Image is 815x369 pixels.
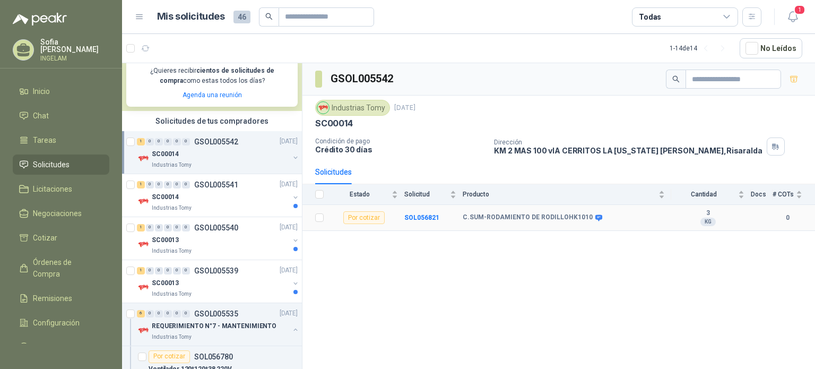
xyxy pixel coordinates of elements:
[173,181,181,188] div: 0
[494,146,762,155] p: KM 2 MAS 100 vIA CERRITOS LA [US_STATE] [PERSON_NAME] , Risaralda
[331,71,395,87] h3: GSOL005542
[137,324,150,337] img: Company Logo
[173,267,181,274] div: 0
[394,103,415,113] p: [DATE]
[317,102,329,114] img: Company Logo
[33,159,70,170] span: Solicitudes
[13,13,67,25] img: Logo peakr
[157,9,225,24] h1: Mis solicitudes
[164,267,172,274] div: 0
[122,111,302,131] div: Solicitudes de tus compradores
[182,181,190,188] div: 0
[152,247,192,255] p: Industrias Tomy
[33,341,93,353] span: Manuales y ayuda
[173,224,181,231] div: 0
[404,184,463,205] th: Solicitud
[194,267,238,274] p: GSOL005539
[13,313,109,333] a: Configuración
[494,139,762,146] p: Dirección
[751,184,773,205] th: Docs
[671,184,751,205] th: Cantidad
[182,138,190,145] div: 0
[33,110,49,122] span: Chat
[137,267,145,274] div: 1
[146,310,154,317] div: 0
[137,281,150,294] img: Company Logo
[13,81,109,101] a: Inicio
[13,130,109,150] a: Tareas
[155,267,163,274] div: 0
[463,184,671,205] th: Producto
[155,181,163,188] div: 0
[773,213,802,223] b: 0
[194,353,233,361] p: SOL056780
[33,317,80,329] span: Configuración
[133,66,291,86] p: ¿Quieres recibir como estas todos los días?
[33,85,50,97] span: Inicio
[152,321,276,331] p: REQUERIMIENTO N°7 - MANTENIMIENTO
[164,224,172,231] div: 0
[315,166,352,178] div: Solicitudes
[343,211,385,224] div: Por cotizar
[280,222,298,233] p: [DATE]
[152,149,179,159] p: SC00014
[183,91,242,99] a: Agenda una reunión
[152,278,179,288] p: SC00013
[233,11,250,23] span: 46
[137,195,150,208] img: Company Logo
[639,11,661,23] div: Todas
[173,138,181,145] div: 0
[330,191,389,198] span: Estado
[700,218,716,226] div: KG
[670,40,731,57] div: 1 - 14 de 14
[315,100,390,116] div: Industrias Tomy
[182,310,190,317] div: 0
[146,224,154,231] div: 0
[146,267,154,274] div: 0
[33,183,72,195] span: Licitaciones
[33,134,56,146] span: Tareas
[146,138,154,145] div: 0
[33,208,82,219] span: Negociaciones
[137,181,145,188] div: 1
[404,191,448,198] span: Solicitud
[137,135,300,169] a: 1 0 0 0 0 0 GSOL005542[DATE] Company LogoSC00014Industrias Tomy
[13,155,109,175] a: Solicitudes
[33,232,57,244] span: Cotizar
[330,184,404,205] th: Estado
[740,38,802,58] button: No Leídos
[152,161,192,169] p: Industrias Tomy
[33,293,72,304] span: Remisiones
[404,214,439,221] a: SOL056821
[773,191,794,198] span: # COTs
[152,192,179,202] p: SC00014
[315,138,485,145] p: Condición de pago
[152,333,192,341] p: Industrias Tomy
[182,224,190,231] div: 0
[13,228,109,248] a: Cotizar
[194,224,238,231] p: GSOL005540
[149,350,190,363] div: Por cotizar
[13,106,109,126] a: Chat
[13,252,109,284] a: Órdenes de Compra
[265,13,273,20] span: search
[160,67,274,84] b: cientos de solicitudes de compra
[182,267,190,274] div: 0
[671,209,744,218] b: 3
[137,178,300,212] a: 1 0 0 0 0 0 GSOL005541[DATE] Company LogoSC00014Industrias Tomy
[137,224,145,231] div: 1
[137,310,145,317] div: 6
[463,191,656,198] span: Producto
[40,55,109,62] p: INGELAM
[40,38,109,53] p: Sofia [PERSON_NAME]
[137,264,300,298] a: 1 0 0 0 0 0 GSOL005539[DATE] Company LogoSC00013Industrias Tomy
[194,310,238,317] p: GSOL005535
[164,181,172,188] div: 0
[152,235,179,245] p: SC00013
[137,152,150,165] img: Company Logo
[155,310,163,317] div: 0
[164,138,172,145] div: 0
[146,181,154,188] div: 0
[137,221,300,255] a: 1 0 0 0 0 0 GSOL005540[DATE] Company LogoSC00013Industrias Tomy
[152,290,192,298] p: Industrias Tomy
